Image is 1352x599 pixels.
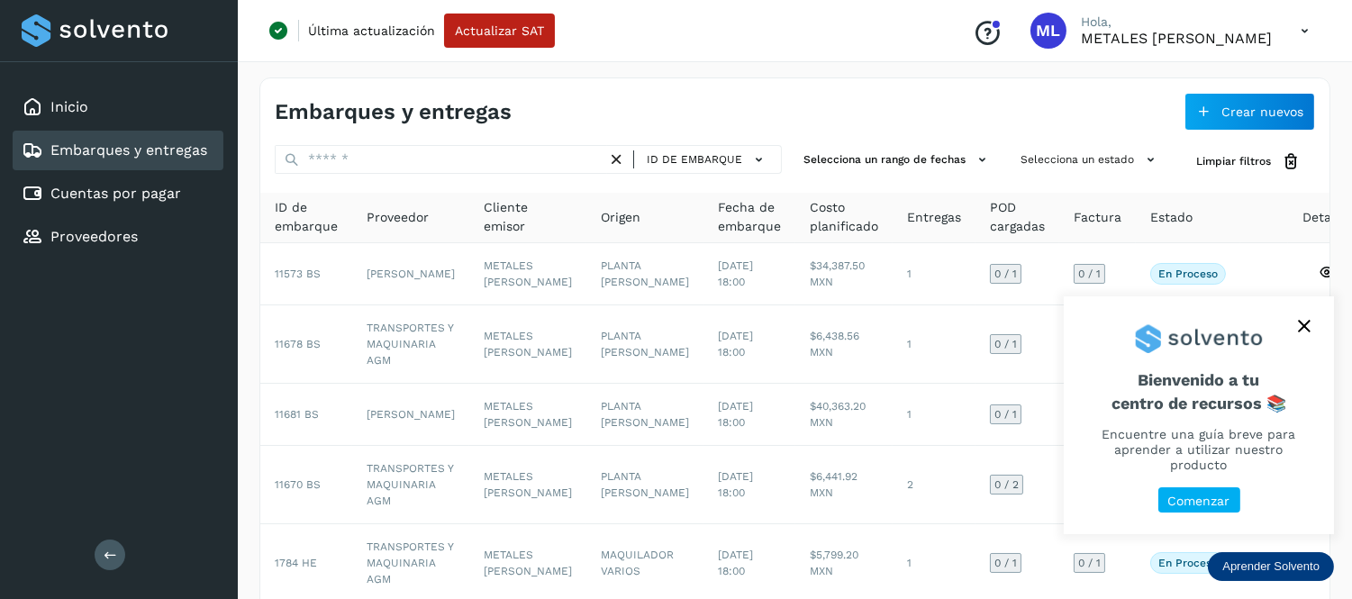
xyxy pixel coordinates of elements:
td: $6,441.92 MXN [795,446,893,524]
span: 11573 BS [275,268,321,280]
span: 0 / 2 [994,479,1019,490]
span: ID de embarque [275,198,338,236]
span: 11681 BS [275,408,319,421]
span: Detalles [1302,208,1352,227]
span: 0 / 1 [1078,268,1101,279]
td: TRANSPORTES Y MAQUINARIA AGM [352,305,469,384]
span: ID de embarque [647,151,742,168]
p: Comenzar [1168,494,1230,509]
button: Limpiar filtros [1182,145,1315,178]
span: 0 / 1 [994,339,1017,349]
td: 1 [893,384,975,446]
div: Aprender Solvento [1208,552,1334,581]
span: [DATE] 18:00 [718,400,753,429]
button: ID de embarque [641,147,774,173]
span: Actualizar SAT [455,24,544,37]
td: PLANTA [PERSON_NAME] [586,446,703,524]
div: Proveedores [13,217,223,257]
span: Bienvenido a tu [1085,370,1312,413]
td: PLANTA [PERSON_NAME] [586,305,703,384]
button: Actualizar SAT [444,14,555,48]
p: Hola, [1081,14,1272,30]
button: Selecciona un rango de fechas [796,145,999,175]
span: Crear nuevos [1221,105,1303,118]
span: 1784 HE [275,557,317,569]
td: [PERSON_NAME] [352,243,469,305]
span: Origen [601,208,640,227]
p: centro de recursos 📚 [1085,394,1312,413]
span: POD cargadas [990,198,1045,236]
span: [DATE] 18:00 [718,549,753,577]
p: Encuentre una guía breve para aprender a utilizar nuestro producto [1085,427,1312,472]
p: METALES LOZANO [1081,30,1272,47]
td: 1 [893,305,975,384]
div: Cuentas por pagar [13,174,223,213]
td: TRANSPORTES Y MAQUINARIA AGM [352,446,469,524]
a: Cuentas por pagar [50,185,181,202]
td: METALES [PERSON_NAME] [469,243,586,305]
span: Estado [1150,208,1193,227]
div: Embarques y entregas [13,131,223,170]
td: METALES [PERSON_NAME] [469,446,586,524]
td: [PERSON_NAME] [352,384,469,446]
td: PLANTA [PERSON_NAME] [586,384,703,446]
span: Entregas [907,208,961,227]
td: $40,363.20 MXN [795,384,893,446]
h4: Embarques y entregas [275,99,512,125]
a: Inicio [50,98,88,115]
p: Última actualización [308,23,435,39]
td: METALES [PERSON_NAME] [469,384,586,446]
button: Comenzar [1158,487,1240,513]
p: En proceso [1158,557,1218,569]
span: [DATE] 18:00 [718,330,753,358]
a: Embarques y entregas [50,141,207,159]
button: Selecciona un estado [1013,145,1167,175]
span: Limpiar filtros [1196,153,1271,169]
span: 0 / 1 [994,558,1017,568]
td: 1 [893,243,975,305]
td: METALES [PERSON_NAME] [469,305,586,384]
p: En proceso [1158,268,1218,280]
p: Aprender Solvento [1222,559,1320,574]
span: [DATE] 18:00 [718,259,753,288]
span: Fecha de embarque [718,198,781,236]
td: 2 [893,446,975,524]
button: Crear nuevos [1184,93,1315,131]
td: PLANTA [PERSON_NAME] [586,243,703,305]
td: $34,387.50 MXN [795,243,893,305]
span: 11670 BS [275,478,321,491]
td: $6,438.56 MXN [795,305,893,384]
span: Costo planificado [810,198,878,236]
button: close, [1291,313,1318,340]
span: 0 / 1 [994,268,1017,279]
span: 0 / 1 [1078,558,1101,568]
a: Proveedores [50,228,138,245]
span: [DATE] 18:00 [718,470,753,499]
span: 11678 BS [275,338,321,350]
span: Factura [1074,208,1121,227]
span: Proveedor [367,208,429,227]
div: Aprender Solvento [1064,296,1334,534]
div: Inicio [13,87,223,127]
span: 0 / 1 [994,409,1017,420]
span: Cliente emisor [484,198,572,236]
